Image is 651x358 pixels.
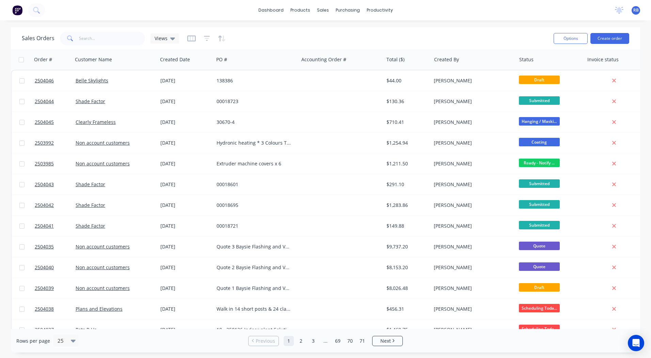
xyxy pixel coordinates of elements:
[590,33,629,44] button: Create order
[35,320,76,340] a: 2504037
[35,264,54,271] span: 2504040
[519,117,560,126] span: Hanging / Maski...
[434,326,509,333] div: [PERSON_NAME]
[160,223,211,229] div: [DATE]
[519,200,560,209] span: Submitted
[434,77,509,84] div: [PERSON_NAME]
[35,243,54,250] span: 2504035
[160,243,211,250] div: [DATE]
[434,98,509,105] div: [PERSON_NAME]
[345,336,355,346] a: Page 70
[284,336,294,346] a: Page 1 is your current page
[216,56,227,63] div: PO #
[76,77,108,84] a: Belle Skylights
[160,326,211,333] div: [DATE]
[35,91,76,112] a: 2504044
[35,181,54,188] span: 2504043
[519,262,560,271] span: Quote
[386,56,404,63] div: Total ($)
[519,76,560,84] span: Draft
[587,56,619,63] div: Invoice status
[76,264,130,271] a: Non account customers
[519,242,560,250] span: Quote
[434,160,509,167] div: [PERSON_NAME]
[434,243,509,250] div: [PERSON_NAME]
[35,119,54,126] span: 2504045
[386,223,426,229] div: $149.88
[434,140,509,146] div: [PERSON_NAME]
[35,299,76,319] a: 2504038
[386,306,426,312] div: $456.31
[35,98,54,105] span: 2504044
[363,5,396,15] div: productivity
[434,181,509,188] div: [PERSON_NAME]
[35,70,76,91] a: 2504046
[217,243,292,250] div: Quote 3 Baysie Flashing and Ventilation
[519,56,534,63] div: Status
[296,336,306,346] a: Page 2
[519,221,560,229] span: Submitted
[160,56,190,63] div: Created Date
[35,160,54,167] span: 2503985
[287,5,314,15] div: products
[308,336,318,346] a: Page 3
[249,338,279,344] a: Previous page
[35,112,76,132] a: 2504045
[160,119,211,126] div: [DATE]
[35,285,54,292] span: 2504039
[434,56,459,63] div: Created By
[35,77,54,84] span: 2504046
[519,138,560,146] span: Coating
[76,326,97,333] a: Pots R Us
[333,336,343,346] a: Page 69
[34,56,52,63] div: Order #
[79,32,145,45] input: Search...
[76,181,105,188] a: Shade Factor
[554,33,588,44] button: Options
[35,174,76,195] a: 2504043
[633,7,639,13] span: RB
[76,98,105,104] a: Shade Factor
[217,285,292,292] div: Quote 1 Baysie Flashing and Ventilation
[35,140,54,146] span: 2503992
[160,140,211,146] div: [DATE]
[76,306,123,312] a: Plans and Elevations
[35,133,76,153] a: 2503992
[434,202,509,209] div: [PERSON_NAME]
[386,285,426,292] div: $8,026.48
[255,5,287,15] a: dashboard
[434,285,509,292] div: [PERSON_NAME]
[320,336,331,346] a: Jump forward
[217,98,292,105] div: 00018723
[386,160,426,167] div: $1,211.50
[76,160,130,167] a: Non account customers
[386,202,426,209] div: $1,283.86
[372,338,402,344] a: Next page
[301,56,346,63] div: Accounting Order #
[155,35,168,42] span: Views
[380,338,391,344] span: Next
[217,326,292,333] div: 10 - 250126 Indoor plant Solutions
[628,335,644,351] div: Open Intercom Messenger
[217,160,292,167] div: Extruder machine covers x 6
[332,5,363,15] div: purchasing
[519,179,560,188] span: Submitted
[76,285,130,291] a: Non account customers
[160,285,211,292] div: [DATE]
[519,283,560,292] span: Draft
[256,338,275,344] span: Previous
[217,223,292,229] div: 00018721
[386,243,426,250] div: $9,737.20
[217,119,292,126] div: 30670-4
[386,98,426,105] div: $130.36
[35,237,76,257] a: 2504035
[76,140,130,146] a: Non account customers
[35,326,54,333] span: 2504037
[35,257,76,278] a: 2504040
[75,56,112,63] div: Customer Name
[519,304,560,312] span: Scheduling Toda...
[434,306,509,312] div: [PERSON_NAME]
[386,77,426,84] div: $44.00
[386,264,426,271] div: $8,153.20
[35,153,76,174] a: 2503985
